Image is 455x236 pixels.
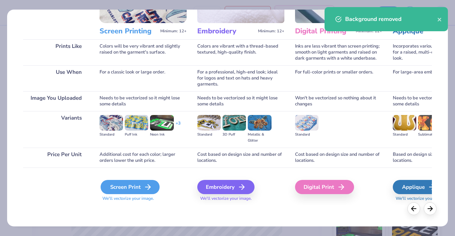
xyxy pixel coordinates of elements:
[295,115,318,131] img: Standard
[295,27,353,36] h3: Digital Printing
[197,65,284,91] div: For a professional, high-end look; ideal for logos and text on hats and heavy garments.
[223,115,246,131] img: 3D Puff
[23,91,89,111] div: Image You Uploaded
[418,115,441,131] img: Sublimated
[345,15,437,23] div: Background removed
[197,180,255,194] div: Embroidery
[295,180,354,194] div: Digital Print
[23,148,89,168] div: Price Per Unit
[100,39,187,65] div: Colors will be very vibrant and slightly raised on the garment's surface.
[437,15,442,23] button: close
[101,180,160,194] div: Screen Print
[295,39,382,65] div: Inks are less vibrant than screen printing; smooth on light garments and raised on dark garments ...
[223,132,246,138] div: 3D Puff
[197,27,255,36] h3: Embroidery
[197,196,284,202] span: We'll vectorize your image.
[393,132,416,138] div: Standard
[418,132,441,138] div: Sublimated
[248,132,271,144] div: Metallic & Glitter
[23,65,89,91] div: Use When
[176,120,181,132] div: + 3
[100,65,187,91] div: For a classic look or large order.
[295,65,382,91] div: For full-color prints or smaller orders.
[100,91,187,111] div: Needs to be vectorized so it might lose some details
[100,27,157,36] h3: Screen Printing
[23,111,89,148] div: Variants
[295,132,318,138] div: Standard
[150,132,173,138] div: Neon Ink
[125,132,148,138] div: Puff Ink
[393,115,416,131] img: Standard
[197,39,284,65] div: Colors are vibrant with a thread-based textured, high-quality finish.
[23,39,89,65] div: Prints Like
[150,115,173,131] img: Neon Ink
[197,132,221,138] div: Standard
[125,115,148,131] img: Puff Ink
[393,180,445,194] div: Applique
[100,115,123,131] img: Standard
[248,115,271,131] img: Metallic & Glitter
[258,29,284,34] span: Minimum: 12+
[100,132,123,138] div: Standard
[100,148,187,168] div: Additional cost for each color; larger orders lower the unit price.
[197,148,284,168] div: Cost based on design size and number of locations.
[197,91,284,111] div: Needs to be vectorized so it might lose some details
[160,29,187,34] span: Minimum: 12+
[295,148,382,168] div: Cost based on design size and number of locations.
[100,196,187,202] span: We'll vectorize your image.
[197,115,221,131] img: Standard
[295,91,382,111] div: Won't be vectorized so nothing about it changes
